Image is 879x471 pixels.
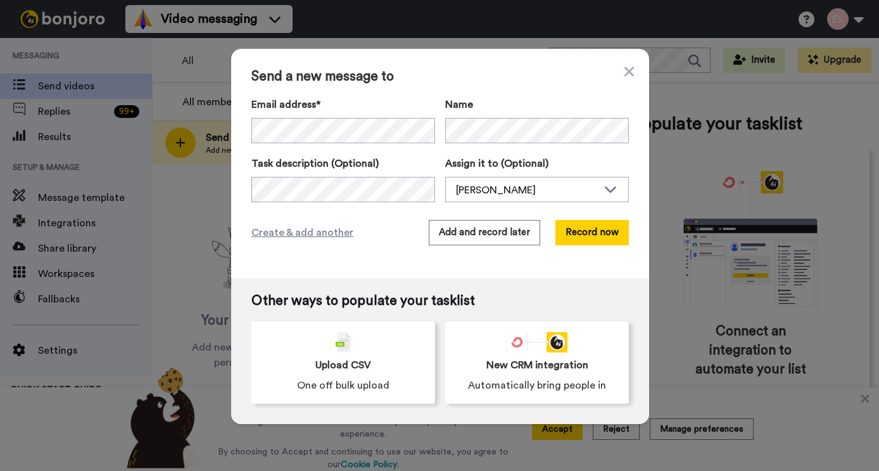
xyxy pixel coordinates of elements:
button: Add and record later [429,220,540,245]
label: Assign it to (Optional) [445,156,629,171]
span: Name [445,97,473,112]
span: New CRM integration [486,358,588,373]
div: animation [507,332,567,352]
span: Create & add another [251,225,353,240]
span: Send a new message to [251,69,629,84]
label: Email address* [251,97,435,112]
span: One off bulk upload [297,378,389,393]
span: Other ways to populate your tasklist [251,294,629,309]
label: Task description (Optional) [251,156,435,171]
button: Record now [555,220,629,245]
img: csv-grey.png [336,332,351,352]
span: Automatically bring people in [468,378,606,393]
span: Upload CSV [315,358,371,373]
div: [PERSON_NAME] [456,183,598,198]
